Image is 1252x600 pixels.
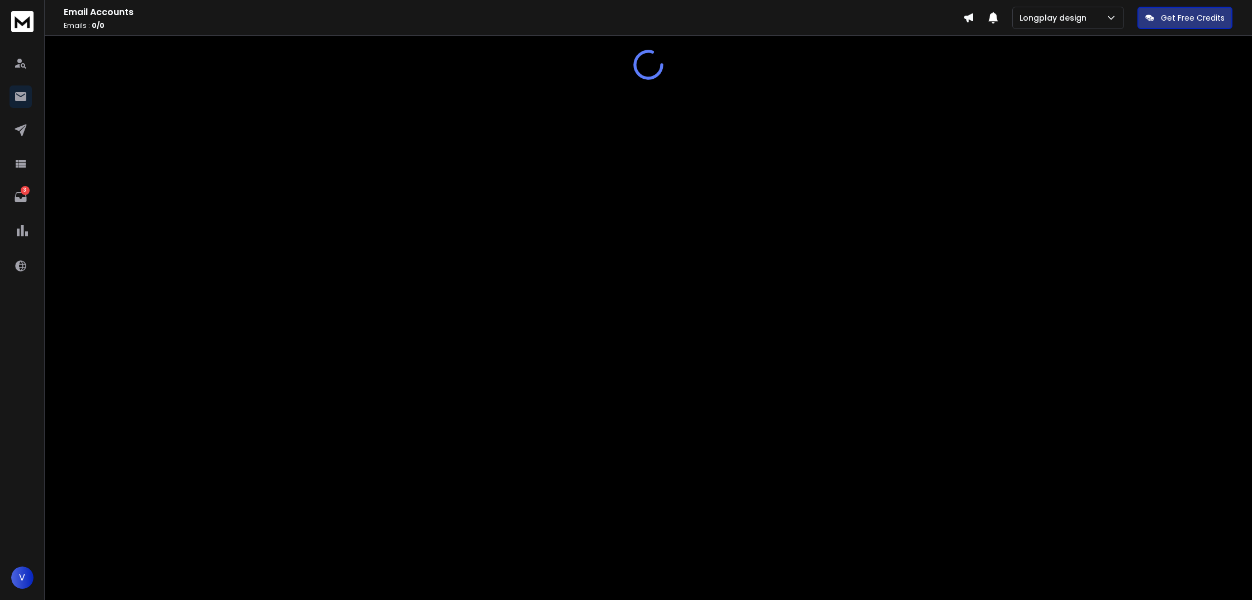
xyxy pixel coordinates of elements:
button: V [11,566,34,589]
p: 3 [21,186,30,195]
h1: Email Accounts [64,6,963,19]
img: logo [11,11,34,32]
p: Longplay design [1019,12,1091,23]
p: Emails : [64,21,963,30]
p: Get Free Credits [1161,12,1225,23]
span: 0 / 0 [92,21,105,30]
a: 3 [10,186,32,208]
button: Get Free Credits [1137,7,1232,29]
